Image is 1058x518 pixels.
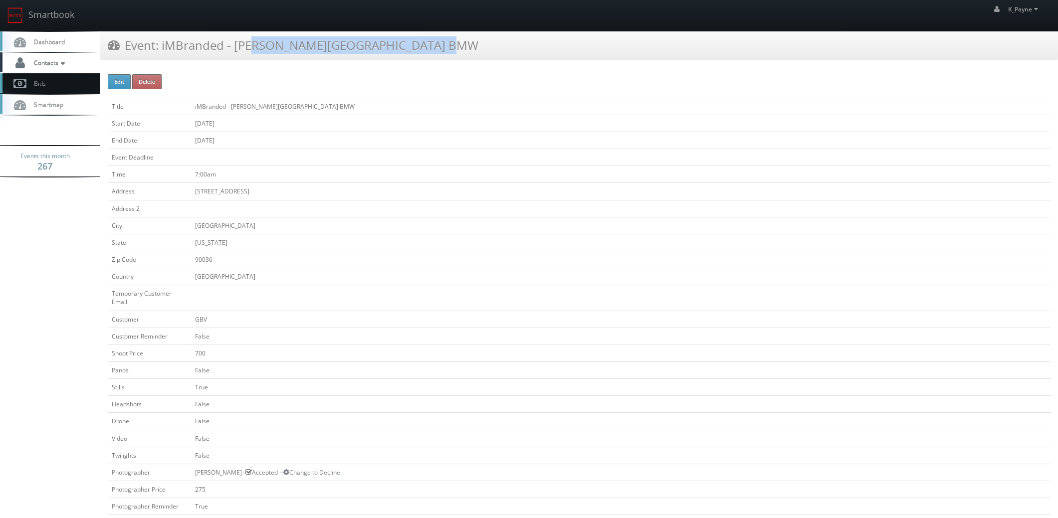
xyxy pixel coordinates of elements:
[29,79,46,88] span: Bids
[108,183,191,200] td: Address
[108,379,191,396] td: Stills
[108,36,478,54] h3: Event: iMBranded - [PERSON_NAME][GEOGRAPHIC_DATA] BMW
[191,345,1051,361] td: 700
[108,464,191,481] td: Photographer
[108,115,191,132] td: Start Date
[191,379,1051,396] td: True
[191,115,1051,132] td: [DATE]
[108,413,191,430] td: Drone
[108,132,191,149] td: End Date
[191,268,1051,285] td: [GEOGRAPHIC_DATA]
[108,234,191,251] td: State
[191,98,1051,115] td: iMBranded - [PERSON_NAME][GEOGRAPHIC_DATA] BMW
[108,200,191,217] td: Address 2
[108,447,191,464] td: Twilights
[108,251,191,268] td: Zip Code
[191,481,1051,498] td: 275
[108,217,191,234] td: City
[108,328,191,345] td: Customer Reminder
[108,311,191,328] td: Customer
[191,447,1051,464] td: False
[132,74,162,89] button: Delete
[191,251,1051,268] td: 90036
[29,37,65,46] span: Dashboard
[108,361,191,378] td: Panos
[108,430,191,447] td: Video
[191,166,1051,183] td: 7:00am
[191,498,1051,515] td: True
[108,149,191,166] td: Event Deadline
[1008,5,1041,13] span: K_Payne
[29,100,63,109] span: Smartmap
[7,7,23,23] img: smartbook-logo.png
[283,468,340,477] a: Change to Decline
[108,285,191,311] td: Temporary Customer Email
[191,217,1051,234] td: [GEOGRAPHIC_DATA]
[108,166,191,183] td: Time
[191,183,1051,200] td: [STREET_ADDRESS]
[108,396,191,413] td: Headshots
[20,151,70,161] span: Events this month
[37,160,52,172] strong: 267
[191,464,1051,481] td: [PERSON_NAME] - Accepted --
[108,345,191,361] td: Shoot Price
[108,481,191,498] td: Photographer Price
[108,268,191,285] td: Country
[191,311,1051,328] td: GBV
[191,132,1051,149] td: [DATE]
[108,74,131,89] button: Edit
[191,234,1051,251] td: [US_STATE]
[191,361,1051,378] td: False
[191,413,1051,430] td: False
[29,58,67,67] span: Contacts
[191,430,1051,447] td: False
[191,328,1051,345] td: False
[108,98,191,115] td: Title
[191,396,1051,413] td: False
[108,498,191,515] td: Photographer Reminder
